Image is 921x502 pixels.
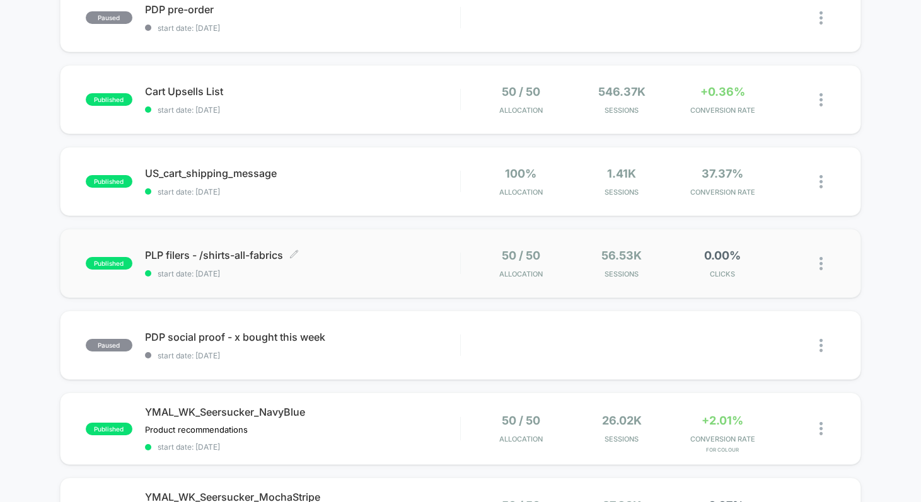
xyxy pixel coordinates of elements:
[601,249,642,262] span: 56.53k
[145,187,460,197] span: start date: [DATE]
[702,414,743,427] span: +2.01%
[675,435,770,443] span: CONVERSION RATE
[675,270,770,278] span: CLICKS
[499,270,543,278] span: Allocation
[607,167,636,180] span: 1.41k
[499,106,543,115] span: Allocation
[502,414,540,427] span: 50 / 50
[820,422,823,435] img: close
[86,175,132,188] span: published
[820,11,823,25] img: close
[145,167,460,180] span: US_cart_shipping_message
[598,85,646,98] span: 546.37k
[704,249,741,262] span: 0.00%
[602,414,642,427] span: 26.02k
[675,188,770,197] span: CONVERSION RATE
[702,167,743,180] span: 37.37%
[574,188,669,197] span: Sessions
[86,339,132,351] span: paused
[86,93,132,106] span: published
[700,85,745,98] span: +0.36%
[820,257,823,270] img: close
[86,11,132,24] span: paused
[145,105,460,115] span: start date: [DATE]
[574,270,669,278] span: Sessions
[502,249,540,262] span: 50 / 50
[574,106,669,115] span: Sessions
[820,93,823,106] img: close
[145,3,460,16] span: PDP pre-order
[145,23,460,33] span: start date: [DATE]
[820,175,823,188] img: close
[145,442,460,452] span: start date: [DATE]
[502,85,540,98] span: 50 / 50
[145,406,460,418] span: YMAL_WK_Seersucker_NavyBlue
[574,435,669,443] span: Sessions
[675,106,770,115] span: CONVERSION RATE
[145,249,460,261] span: PLP filers - /shirts-all-fabrics
[86,257,132,270] span: published
[145,425,248,435] span: Product recommendations
[145,331,460,343] span: PDP social proof - x bought this week
[145,351,460,360] span: start date: [DATE]
[499,435,543,443] span: Allocation
[499,188,543,197] span: Allocation
[820,339,823,352] img: close
[145,269,460,278] span: start date: [DATE]
[86,423,132,435] span: published
[505,167,536,180] span: 100%
[675,447,770,453] span: for Colour
[145,85,460,98] span: Cart Upsells List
